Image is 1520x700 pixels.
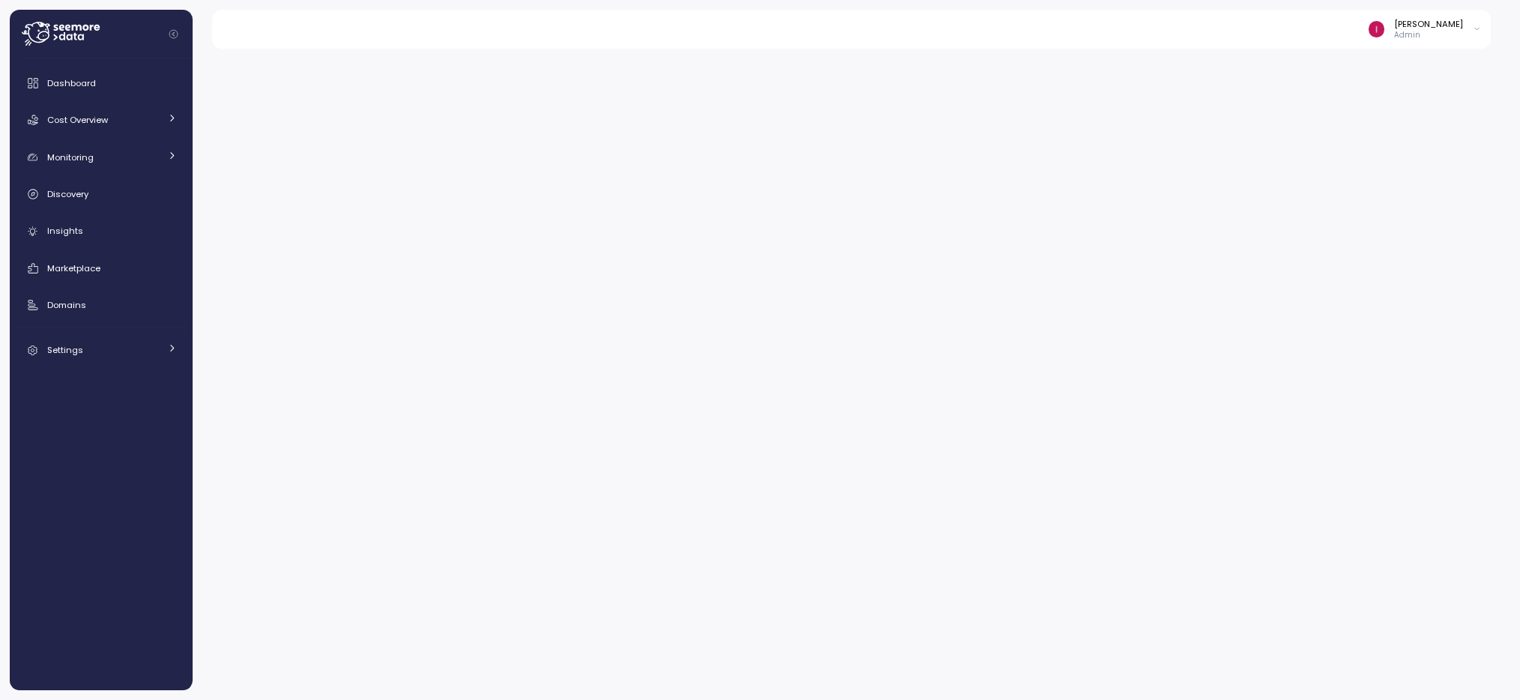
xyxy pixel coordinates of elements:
[1369,21,1384,37] img: ACg8ocKLuhHFaZBJRg6H14Zm3JrTaqN1bnDy5ohLcNYWE-rfMITsOg=s96-c
[47,77,96,89] span: Dashboard
[47,344,83,356] span: Settings
[16,217,187,247] a: Insights
[16,253,187,283] a: Marketplace
[47,299,86,311] span: Domains
[47,262,100,274] span: Marketplace
[164,28,183,40] button: Collapse navigation
[16,290,187,320] a: Domains
[47,188,88,200] span: Discovery
[16,142,187,172] a: Monitoring
[47,151,94,163] span: Monitoring
[47,225,83,237] span: Insights
[16,68,187,98] a: Dashboard
[1394,30,1463,40] p: Admin
[16,179,187,209] a: Discovery
[47,114,108,126] span: Cost Overview
[16,335,187,365] a: Settings
[16,105,187,135] a: Cost Overview
[1394,18,1463,30] div: [PERSON_NAME]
